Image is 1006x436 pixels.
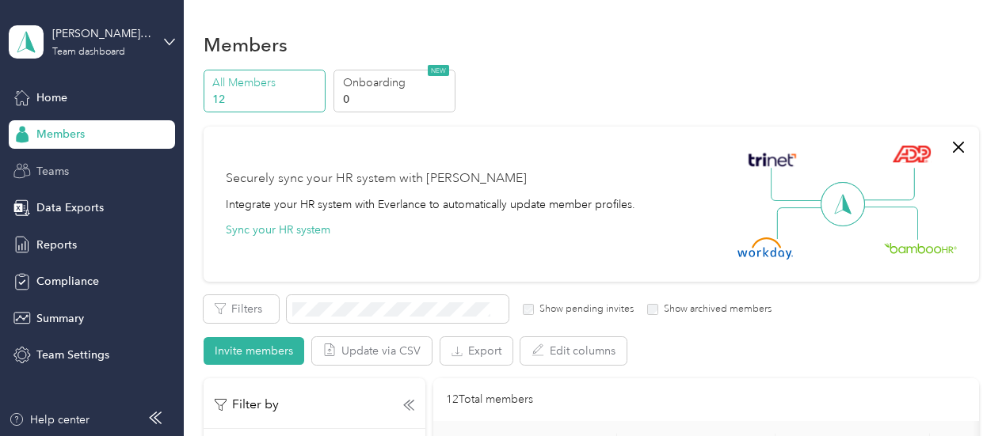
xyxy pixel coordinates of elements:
button: Edit columns [520,337,627,365]
img: Line Right Down [863,207,918,241]
button: Invite members [204,337,304,365]
span: Compliance [36,273,99,290]
img: Workday [737,237,793,260]
div: Team dashboard [52,47,125,57]
p: All Members [212,74,320,91]
img: BambooHR [884,242,957,253]
p: 0 [343,91,451,108]
span: Home [36,89,67,106]
img: ADP [892,145,931,163]
span: Data Exports [36,199,104,216]
p: 12 Total members [446,391,533,408]
span: Reports [36,237,77,253]
div: Securely sync your HR system with [PERSON_NAME] [226,169,527,188]
span: NEW [428,65,449,76]
div: Integrate your HR system with Everlance to automatically update member profiles. [226,196,635,213]
span: Teams [36,163,69,180]
span: Summary [36,310,84,327]
label: Show pending invites [534,302,634,317]
div: [PERSON_NAME] Arterra [52,25,151,42]
button: Update via CSV [312,337,432,365]
label: Show archived members [658,302,772,317]
p: Onboarding [343,74,451,91]
button: Sync your HR system [226,222,330,238]
img: Trinet [745,149,800,171]
span: Members [36,126,85,142]
img: Line Right Up [859,168,915,201]
img: Line Left Down [776,207,832,239]
img: Line Left Up [771,168,826,202]
h1: Members [204,36,288,53]
span: Team Settings [36,347,109,363]
iframe: Everlance-gr Chat Button Frame [917,347,1006,436]
p: 12 [212,91,320,108]
button: Filters [204,295,279,323]
button: Export [440,337,513,365]
button: Help center [9,411,90,428]
p: Filter by [215,395,279,415]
